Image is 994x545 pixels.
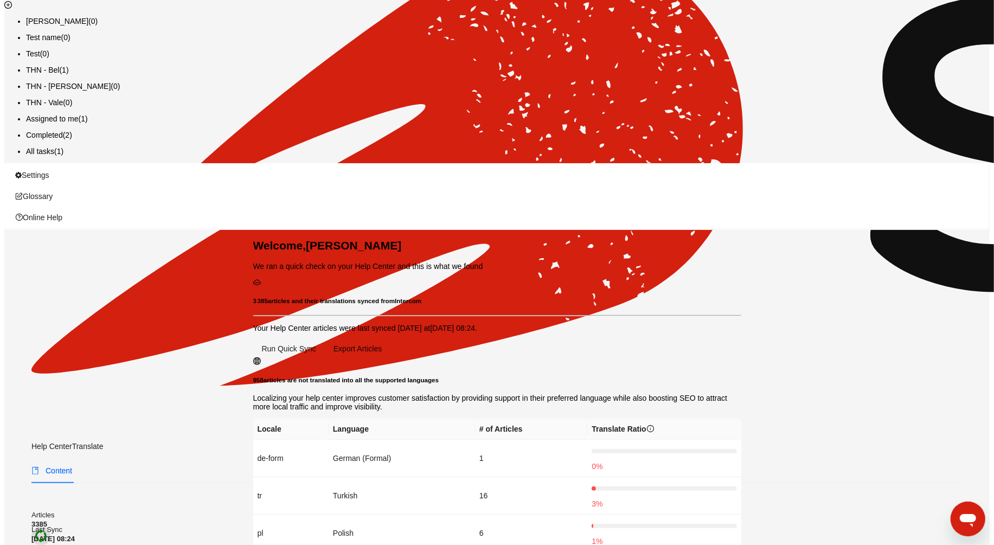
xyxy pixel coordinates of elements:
span: Turkish [333,491,357,500]
p: We ran a quick check on your Help Center and this is what we found [253,262,741,271]
span: German (Formal) [333,454,391,463]
span: cloud-sync [253,279,261,286]
span: Content [31,466,72,475]
button: Run Quick Sync [253,340,325,357]
button: Export Articles [325,340,390,357]
p: Completed ( 2 ) [26,131,990,139]
p: Your Help Center articles were last synced [DATE] at [DATE] 08:24 . [253,324,741,332]
iframe: Button to launch messaging window [951,502,985,536]
span: global [253,357,261,365]
p: Localizing your help center improves customer satisfaction by providing support in their preferre... [253,394,741,411]
span: 3 % [592,499,602,508]
th: # of Articles [475,419,588,440]
span: 0 % [592,462,602,471]
h5: 958 articles are not translated into all the supported languages [253,376,741,383]
a: Online Help [15,213,62,222]
p: [PERSON_NAME] ( 0 ) [26,17,990,25]
span: tr [258,491,262,500]
span: pl [258,529,264,537]
span: Export Articles [334,343,382,355]
p: THN - Bel ( 1 ) [26,66,990,74]
div: Translate Ratio [592,423,736,435]
span: 1 [479,454,484,463]
span: Run Quick Sync [262,343,316,355]
a: Glossary [15,192,53,201]
h5: 3 385 articles and their translations synced from Intercom [253,297,741,304]
p: Test name ( 0 ) [26,33,990,42]
p: Test ( 0 ) [26,49,990,58]
span: Polish [333,529,354,537]
a: Settings [15,171,49,179]
p: THN - Vale ( 0 ) [26,98,990,107]
p: Assigned to me ( 1 ) [26,114,990,123]
span: de-form [258,454,284,463]
p: All tasks ( 1 ) [26,147,990,156]
span: plus-circle [4,1,12,9]
th: Locale [253,419,329,440]
span: Welcome, [PERSON_NAME] [253,239,402,252]
span: 16 [479,491,488,500]
th: Language [329,419,475,440]
span: 6 [479,529,484,537]
span: book [31,467,39,475]
p: THN - [PERSON_NAME] ( 0 ) [26,82,990,91]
